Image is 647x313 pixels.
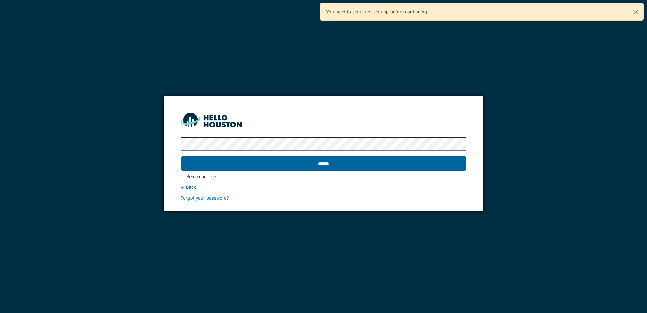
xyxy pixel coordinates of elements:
div: You need to sign in or sign up before continuing. [320,3,644,21]
div: ← Back [181,184,466,190]
button: Close [628,3,643,21]
a: Forgot your password? [181,195,229,201]
img: HH_line-BYnF2_Hg.png [181,113,242,127]
label: Remember me [186,173,216,180]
